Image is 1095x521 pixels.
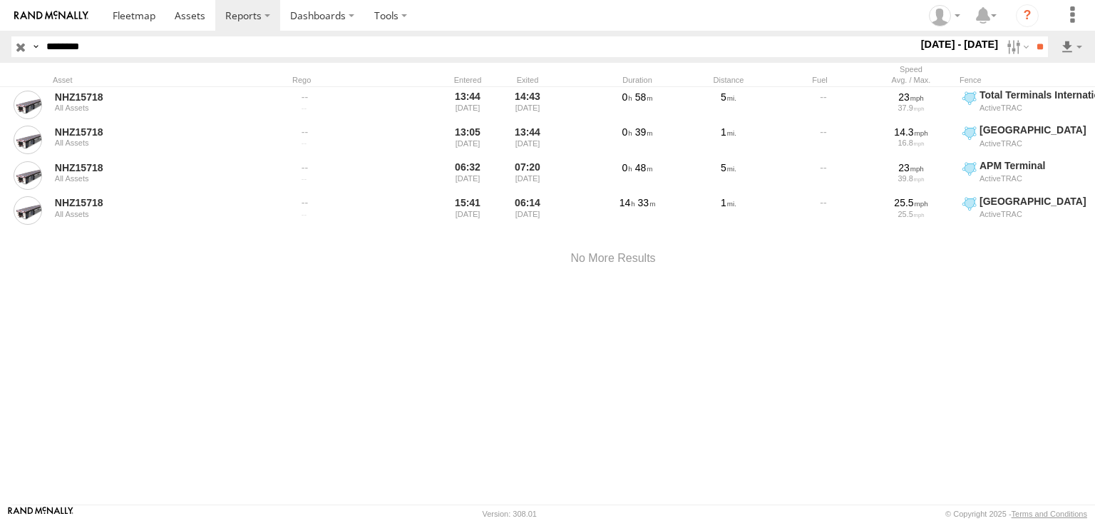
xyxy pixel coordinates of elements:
[777,75,863,85] div: Fuel
[686,195,771,228] div: 1
[686,123,771,156] div: 1
[500,75,555,85] div: Exited
[55,210,250,218] div: All Assets
[55,138,250,147] div: All Assets
[635,126,653,138] span: 39
[55,161,250,174] a: NHZ15718
[441,123,495,156] div: 13:05 [DATE]
[924,5,965,26] div: Zulema McIntosch
[595,75,680,85] div: Duration
[483,510,537,518] div: Version: 308.01
[870,103,952,112] div: 37.9
[55,103,250,112] div: All Assets
[500,88,555,121] div: 14:43 [DATE]
[622,91,632,103] span: 0
[1016,4,1039,27] i: ?
[870,196,952,209] div: 25.5
[14,11,88,21] img: rand-logo.svg
[620,197,635,208] span: 14
[635,91,653,103] span: 58
[686,88,771,121] div: 5
[686,75,771,85] div: Distance
[500,123,555,156] div: 13:44 [DATE]
[53,75,252,85] div: Asset
[870,126,952,138] div: 14.3
[1059,36,1084,57] label: Export results as...
[55,174,250,183] div: All Assets
[1001,36,1032,57] label: Search Filter Options
[870,91,952,103] div: 23
[870,138,952,147] div: 16.8
[500,159,555,192] div: 07:20 [DATE]
[441,159,495,192] div: 06:32 [DATE]
[870,161,952,174] div: 23
[635,162,653,173] span: 48
[686,159,771,192] div: 5
[55,126,250,138] a: NHZ15718
[1012,510,1087,518] a: Terms and Conditions
[55,91,250,103] a: NHZ15718
[441,88,495,121] div: 13:44 [DATE]
[8,507,73,521] a: Visit our Website
[441,195,495,228] div: 15:41 [DATE]
[945,510,1087,518] div: © Copyright 2025 -
[292,75,435,85] div: Rego
[30,36,41,57] label: Search Query
[870,210,952,218] div: 25.5
[638,197,656,208] span: 33
[918,36,1002,52] label: [DATE] - [DATE]
[441,75,495,85] div: Entered
[622,126,632,138] span: 0
[622,162,632,173] span: 0
[870,174,952,183] div: 39.8
[55,196,250,209] a: NHZ15718
[500,195,555,228] div: 06:14 [DATE]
